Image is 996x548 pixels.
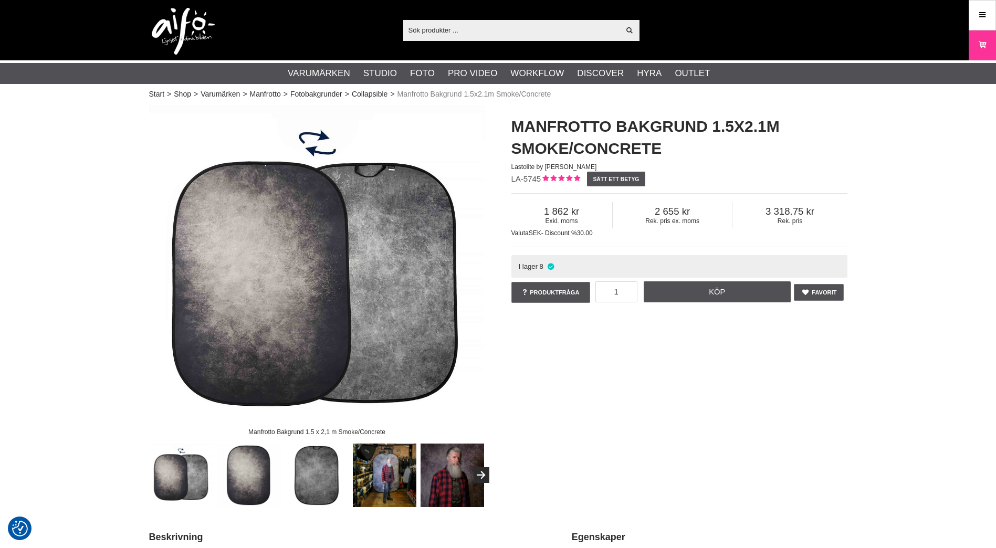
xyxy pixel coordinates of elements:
[518,262,538,270] span: I lager
[217,444,281,507] img: Manfrotto Bakgrund 1.5 x 2,1 m Smoke
[149,531,546,544] h2: Beskrivning
[12,519,28,538] button: Samtyckesinställningar
[352,89,387,100] a: Collapsible
[397,89,551,100] span: Manfrotto Bakgrund 1.5x2.1m Smoke/Concrete
[345,89,349,100] span: >
[613,206,732,217] span: 2 655
[150,444,213,507] img: Manfrotto Bakgrund 1.5 x 2,1 m Smoke/Concrete
[540,262,543,270] span: 8
[149,89,165,100] a: Start
[541,229,577,237] span: - Discount %
[288,67,350,80] a: Varumärken
[250,89,281,100] a: Manfrotto
[410,67,435,80] a: Foto
[194,89,198,100] span: >
[613,217,732,225] span: Rek. pris ex. moms
[511,229,529,237] span: Valuta
[421,444,484,507] img: Bakgrunden varieras genom olika ljussättningar
[637,67,662,80] a: Hyra
[290,89,342,100] a: Fotobakgrunder
[541,174,580,185] div: Kundbetyg: 5.00
[529,229,541,237] span: SEK
[390,89,394,100] span: >
[353,444,416,507] img: Enkel att ta med on-location
[675,67,710,80] a: Outlet
[448,67,497,80] a: Pro Video
[546,262,555,270] i: I lager
[577,229,593,237] span: 30.00
[174,89,191,100] a: Shop
[167,89,171,100] span: >
[510,67,564,80] a: Workflow
[403,22,620,38] input: Sök produkter ...
[474,467,489,483] button: Next
[511,174,541,183] span: LA-5745
[511,217,612,225] span: Exkl. moms
[239,423,394,441] div: Manfrotto Bakgrund 1.5 x 2,1 m Smoke/Concrete
[572,531,847,544] h2: Egenskaper
[732,206,847,217] span: 3 318.75
[577,67,624,80] a: Discover
[587,172,645,186] a: Sätt ett betyg
[511,282,590,303] a: Produktfråga
[644,281,791,302] a: Köp
[284,89,288,100] span: >
[149,105,485,441] img: Manfrotto Bakgrund 1.5 x 2,1 m Smoke/Concrete
[363,67,397,80] a: Studio
[732,217,847,225] span: Rek. pris
[12,521,28,536] img: Revisit consent button
[152,8,215,55] img: logo.png
[794,284,844,301] a: Favorit
[511,206,612,217] span: 1 862
[243,89,247,100] span: >
[511,115,847,160] h1: Manfrotto Bakgrund 1.5x2.1m Smoke/Concrete
[201,89,240,100] a: Varumärken
[285,444,349,507] img: Manfrotto Bakgrund 1.5 x 2,1 m Concrete
[511,163,597,171] span: Lastolite by [PERSON_NAME]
